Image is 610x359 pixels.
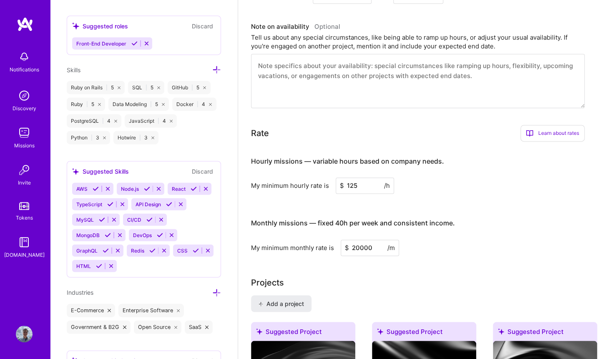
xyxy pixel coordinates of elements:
[336,177,394,194] input: XXX
[251,20,340,33] div: Note on availability
[341,240,399,256] input: XXX
[170,120,173,123] i: icon Close
[102,118,104,124] span: |
[16,213,33,222] div: Tokens
[114,120,117,123] i: icon Close
[106,84,108,91] span: |
[168,81,210,94] div: GitHub 5
[105,186,111,192] i: Reject
[118,86,120,89] i: icon Close
[259,301,263,306] i: icon PlusBlack
[131,248,144,254] span: Redis
[96,263,102,269] i: Accept
[166,201,172,207] i: Accept
[14,141,35,150] div: Missions
[177,309,180,312] i: icon Close
[67,131,110,144] div: Python 3
[67,66,80,73] span: Skills
[251,33,585,51] div: Tell us about any special circumstances, like being able to ramp up hours, or adjust your usual a...
[108,263,114,269] i: Reject
[498,328,504,334] i: icon SuggestedTeams
[191,84,193,91] span: |
[133,232,152,238] span: DevOps
[128,81,164,94] div: SQL 5
[121,186,139,192] span: Node.js
[251,157,444,165] h4: Hourly missions — variable hours based on company needs.
[197,101,198,108] span: |
[16,48,33,65] img: bell
[76,232,100,238] span: MongoDB
[161,248,167,254] i: Reject
[149,248,156,254] i: Accept
[117,232,123,238] i: Reject
[99,217,105,223] i: Accept
[108,98,169,111] div: Data Modeling 5
[67,304,115,317] div: E-Commerce
[118,304,184,317] div: Enterprise Software
[123,326,126,329] i: icon Close
[151,137,154,139] i: icon Close
[314,23,340,30] span: Optional
[377,328,383,334] i: icon SuggestedTeams
[493,322,597,344] div: Suggested Project
[372,322,476,344] div: Suggested Project
[144,186,150,192] i: Accept
[16,124,33,141] img: teamwork
[162,103,165,106] i: icon Close
[76,201,102,207] span: TypeScript
[146,84,147,91] span: |
[16,162,33,178] img: Invite
[158,118,159,124] span: |
[72,168,79,175] i: icon SuggestedTeams
[67,114,121,128] div: PostgreSQL 4
[113,131,158,144] div: Hotwire 3
[108,309,111,312] i: icon Close
[17,17,33,32] img: logo
[76,263,91,269] span: HTML
[146,217,153,223] i: Accept
[103,248,109,254] i: Accept
[189,167,216,176] button: Discard
[105,232,111,238] i: Accept
[143,40,150,47] i: Reject
[98,103,101,106] i: icon Close
[72,22,128,30] div: Suggested roles
[72,167,129,176] div: Suggested Skills
[136,201,161,207] span: API Design
[387,243,395,252] span: /m
[127,217,141,223] span: CI/CD
[67,289,93,296] span: Industries
[76,217,94,223] span: MySQL
[251,181,329,190] div: My minimum hourly rate is
[150,101,152,108] span: |
[115,248,121,254] i: Reject
[251,243,334,252] div: My minimum monthly rate is
[16,326,33,342] img: User Avatar
[13,104,36,113] div: Discovery
[189,21,216,31] button: Discard
[526,129,533,137] i: icon BookOpen
[345,243,349,252] span: $
[76,186,88,192] span: AWS
[67,98,105,111] div: Ruby 5
[86,101,88,108] span: |
[14,326,35,342] a: User Avatar
[10,65,39,74] div: Notifications
[520,125,585,142] div: Learn about rates
[103,137,106,139] i: icon Close
[251,322,355,344] div: Suggested Project
[158,217,164,223] i: Reject
[178,201,184,207] i: Reject
[134,321,182,334] div: Open Source
[209,103,212,106] i: icon Close
[91,134,93,141] span: |
[172,186,186,192] span: React
[107,201,113,207] i: Accept
[251,219,455,227] h4: Monthly missions — fixed 40h per week and consistent income.
[191,186,197,192] i: Accept
[157,86,160,89] i: icon Close
[156,186,162,192] i: Reject
[4,250,45,259] div: [DOMAIN_NAME]
[111,217,117,223] i: Reject
[72,23,79,30] i: icon SuggestedTeams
